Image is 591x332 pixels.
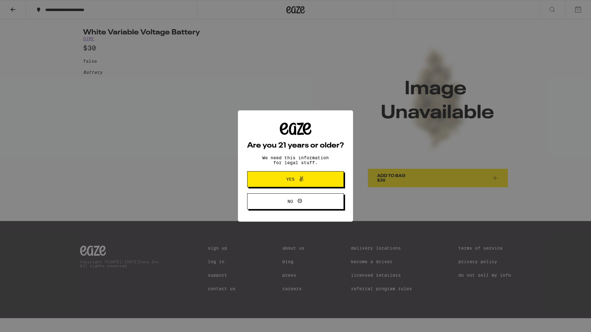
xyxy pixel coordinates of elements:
span: No [287,199,293,204]
button: Yes [247,171,344,187]
button: No [247,193,344,209]
h2: Are you 21 years or older? [247,142,344,149]
p: We need this information for legal stuff. [257,155,334,165]
span: Yes [286,177,295,181]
